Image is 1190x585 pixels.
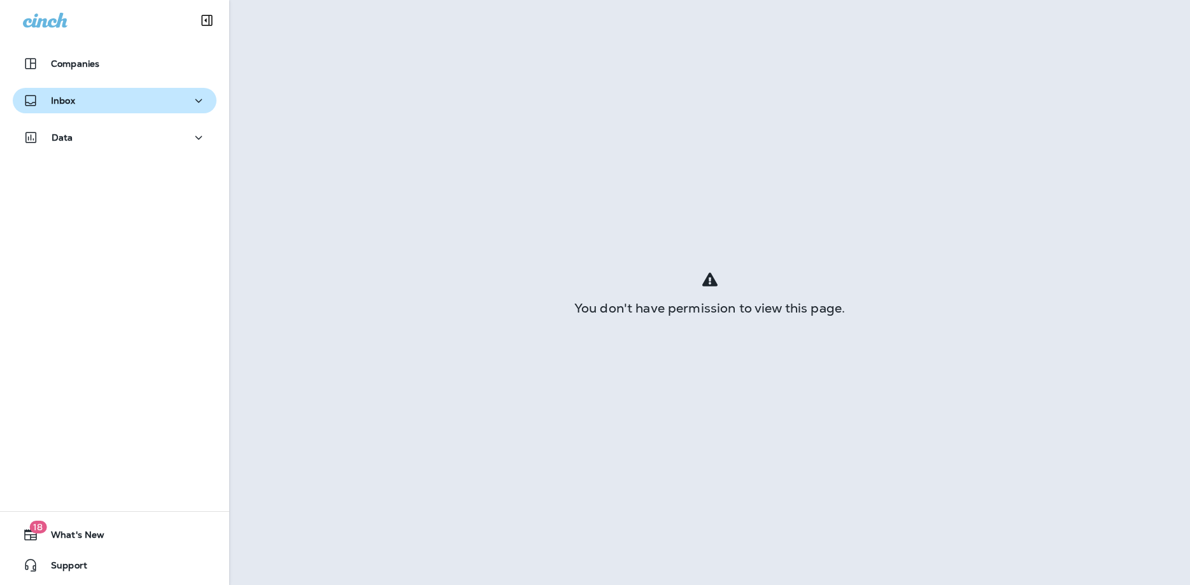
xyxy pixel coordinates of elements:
div: You don't have permission to view this page. [229,303,1190,313]
span: 18 [29,521,46,533]
button: Companies [13,51,216,76]
p: Inbox [51,95,75,106]
button: Support [13,553,216,578]
span: What's New [38,530,104,545]
p: Companies [51,59,99,69]
button: 18What's New [13,522,216,547]
button: Collapse Sidebar [189,8,225,33]
button: Data [13,125,216,150]
p: Data [52,132,73,143]
span: Support [38,560,87,575]
button: Inbox [13,88,216,113]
